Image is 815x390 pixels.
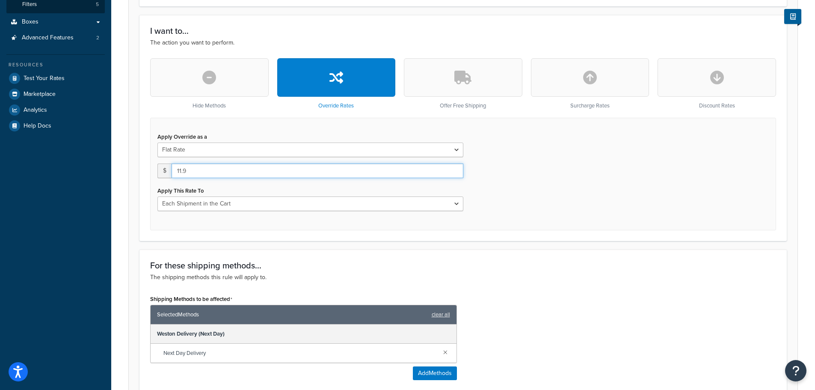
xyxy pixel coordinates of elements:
[22,34,74,42] span: Advanced Features
[277,58,396,109] div: Override Rates
[24,107,47,114] span: Analytics
[404,58,522,109] div: Offer Free Shipping
[413,366,457,380] button: AddMethods
[24,91,56,98] span: Marketplace
[157,188,204,194] label: Apply This Rate To
[432,309,450,321] a: clear all
[96,34,99,42] span: 2
[163,347,436,359] span: Next Day Delivery
[784,9,801,24] button: Show Help Docs
[22,1,37,8] span: Filters
[151,325,456,344] div: Weston Delivery (Next Day)
[22,18,39,26] span: Boxes
[150,261,776,270] h3: For these shipping methods...
[24,75,65,82] span: Test Your Rates
[6,30,105,46] a: Advanced Features2
[157,309,427,321] span: Selected Methods
[157,134,207,140] label: Apply Override as a
[150,26,776,36] h3: I want to...
[150,38,776,48] p: The action you want to perform.
[6,102,105,118] a: Analytics
[531,58,649,109] div: Surcharge Rates
[150,58,269,109] div: Hide Methods
[658,58,776,109] div: Discount Rates
[96,1,99,8] span: 5
[6,118,105,134] a: Help Docs
[6,14,105,30] a: Boxes
[785,360,806,381] button: Open Resource Center
[6,86,105,102] a: Marketplace
[150,296,232,303] label: Shipping Methods to be affected
[6,30,105,46] li: Advanced Features
[150,273,776,282] p: The shipping methods this rule will apply to.
[157,164,172,178] span: $
[24,122,51,130] span: Help Docs
[6,61,105,68] div: Resources
[6,71,105,86] a: Test Your Rates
